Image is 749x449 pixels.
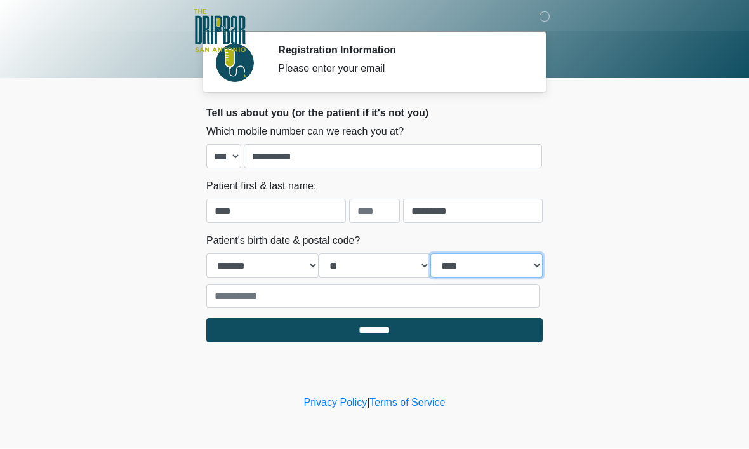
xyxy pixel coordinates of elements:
[278,62,524,77] div: Please enter your email
[369,398,445,408] a: Terms of Service
[206,124,404,140] label: Which mobile number can we reach you at?
[206,107,543,119] h2: Tell us about you (or the patient if it's not you)
[206,234,360,249] label: Patient's birth date & postal code?
[194,10,246,54] img: The DRIPBaR - San Antonio Fossil Creek Logo
[206,179,316,194] label: Patient first & last name:
[216,44,254,83] img: Agent Avatar
[304,398,368,408] a: Privacy Policy
[367,398,369,408] a: |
